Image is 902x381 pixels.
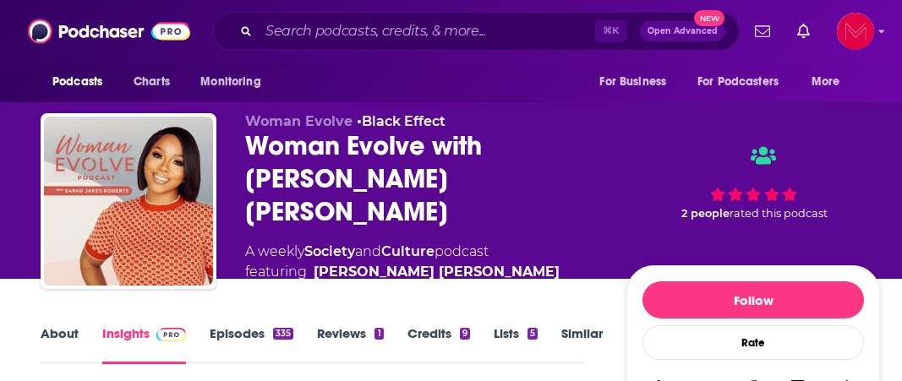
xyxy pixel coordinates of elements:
span: featuring [245,262,560,282]
span: Logged in as Pamelamcclure [837,13,874,50]
span: Monitoring [200,70,260,94]
span: • [357,113,446,129]
span: Podcasts [52,70,102,94]
div: A weekly podcast [245,242,560,282]
button: open menu [588,66,687,98]
img: Podchaser Pro [156,328,186,341]
div: 1 [374,328,383,340]
button: open menu [686,66,803,98]
div: 335 [273,328,293,340]
div: 5 [528,328,538,340]
a: InsightsPodchaser Pro [102,325,186,364]
img: Woman Evolve with Sarah Jakes Roberts [44,117,213,286]
span: For Business [599,70,666,94]
span: Open Advanced [648,27,718,35]
button: Show profile menu [837,13,874,50]
button: open menu [41,66,124,98]
a: Black Effect [362,113,446,129]
span: and [355,243,381,259]
div: 9 [460,328,470,340]
span: For Podcasters [697,70,779,94]
div: 2 peoplerated this podcast [626,113,880,252]
span: 2 people [681,207,730,220]
span: Woman Evolve [245,113,353,129]
a: Episodes335 [210,325,293,364]
a: Society [304,243,355,259]
img: Podchaser - Follow, Share and Rate Podcasts [28,15,190,47]
button: open menu [800,66,861,98]
div: Search podcasts, credits, & more... [212,12,740,51]
img: User Profile [837,13,874,50]
div: Rate [642,325,864,360]
div: [PERSON_NAME] [PERSON_NAME] [314,262,560,282]
a: Similar [561,325,603,364]
a: Charts [123,66,180,98]
button: Open AdvancedNew [640,21,725,41]
button: Follow [642,281,864,318]
a: About [41,325,79,364]
span: More [812,70,840,94]
a: Show notifications dropdown [748,17,777,46]
input: Search podcasts, credits, & more... [259,18,595,45]
a: Culture [381,243,435,259]
button: open menu [189,66,282,98]
span: rated this podcast [730,207,828,220]
a: Lists5 [494,325,538,364]
a: Credits9 [407,325,470,364]
a: Reviews1 [317,325,383,364]
span: Charts [134,70,170,94]
a: Show notifications dropdown [790,17,817,46]
span: New [694,10,724,26]
span: ⌘ K [595,20,626,42]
